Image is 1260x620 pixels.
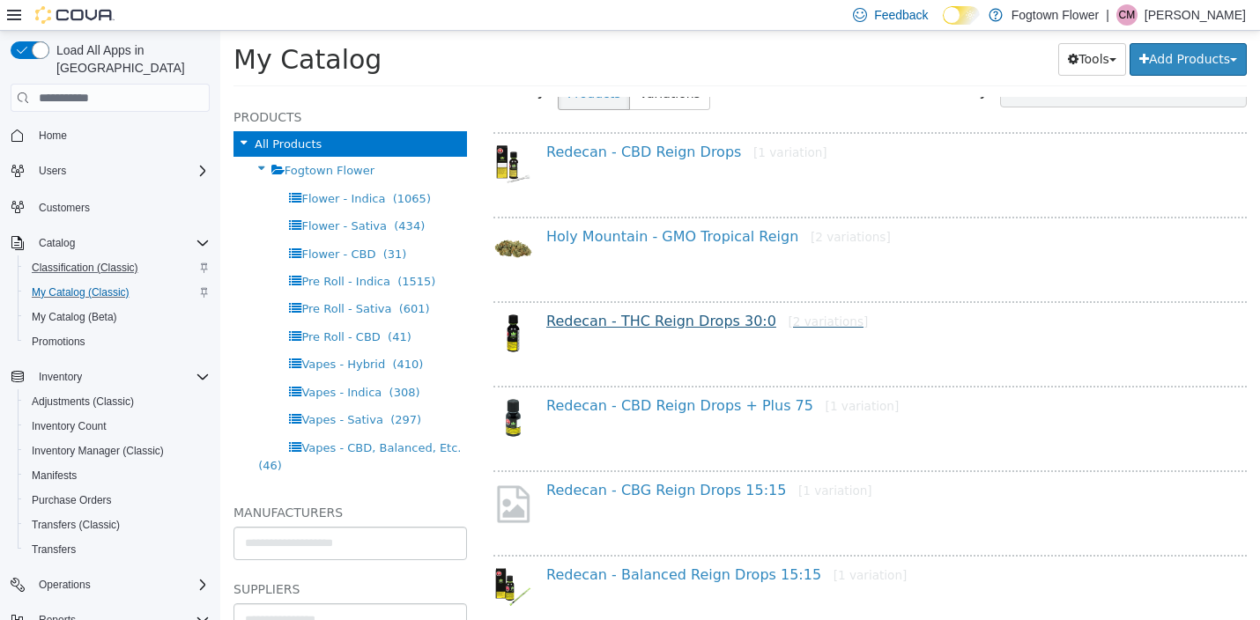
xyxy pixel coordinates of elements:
[568,284,649,298] small: [2 variations]
[25,331,210,352] span: Promotions
[533,114,607,129] small: [1 variation]
[39,201,90,215] span: Customers
[273,114,313,153] img: 150
[32,160,210,181] span: Users
[39,129,67,143] span: Home
[326,366,678,383] a: Redecan - CBD Reign Drops + Plus 75[1 variation]
[273,198,313,238] img: 150
[4,365,217,389] button: Inventory
[4,572,217,597] button: Operations
[39,578,91,592] span: Operations
[578,453,652,467] small: [1 variation]
[943,6,980,25] input: Dark Mode
[1145,4,1246,26] p: [PERSON_NAME]
[1116,4,1138,26] div: Cameron McCrae
[32,444,164,458] span: Inventory Manager (Classic)
[18,329,217,354] button: Promotions
[179,271,210,284] span: (601)
[273,367,313,407] img: 150
[18,439,217,463] button: Inventory Manager (Classic)
[18,463,217,488] button: Manifests
[177,244,215,257] span: (1515)
[13,548,247,569] h5: Suppliers
[13,13,161,44] span: My Catalog
[25,282,137,303] a: My Catalog (Classic)
[35,6,115,24] img: Cova
[32,574,98,595] button: Operations
[25,282,210,303] span: My Catalog (Classic)
[605,368,679,382] small: [1 variation]
[39,370,82,384] span: Inventory
[13,76,247,97] h5: Products
[32,261,138,275] span: Classification (Classic)
[32,493,112,507] span: Purchase Orders
[32,419,107,433] span: Inventory Count
[170,382,201,395] span: (297)
[81,355,161,368] span: Vapes - Indica
[326,451,652,468] a: Redecan - CBG Reign Drops 15:15[1 variation]
[81,299,159,313] span: Pre Roll - CBD
[1106,4,1109,26] p: |
[39,236,75,250] span: Catalog
[613,537,687,551] small: [1 variation]
[38,428,62,441] span: (46)
[25,306,210,328] span: My Catalog (Beta)
[64,133,154,146] span: Fogtown Flower
[32,366,210,387] span: Inventory
[909,12,1027,45] button: Add Products
[25,514,210,535] span: Transfers (Classic)
[4,231,217,255] button: Catalog
[172,327,203,340] span: (410)
[81,382,162,395] span: Vapes - Sativa
[326,197,671,214] a: Holy Mountain - GMO Tropical Reign[2 variations]
[18,255,217,280] button: Classification (Classic)
[32,285,130,299] span: My Catalog (Classic)
[25,391,141,412] a: Adjustments (Classic)
[25,490,119,511] a: Purchase Orders
[18,513,217,537] button: Transfers (Classic)
[32,160,73,181] button: Users
[39,164,66,178] span: Users
[32,125,74,146] a: Home
[25,465,84,486] a: Manifests
[326,113,607,129] a: Redecan - CBD Reign Drops[1 variation]
[25,465,210,486] span: Manifests
[174,188,204,202] span: (434)
[32,232,210,254] span: Catalog
[25,539,210,560] span: Transfers
[81,244,169,257] span: Pre Roll - Indica
[25,440,171,461] a: Inventory Manager (Classic)
[273,283,313,322] img: 150
[25,490,210,511] span: Purchase Orders
[590,199,671,213] small: [2 variations]
[32,197,97,218] a: Customers
[1012,4,1100,26] p: Fogtown Flower
[32,518,120,532] span: Transfers (Classic)
[719,55,767,68] span: Sort By
[326,282,648,299] a: Redecan - THC Reign Drops 30:0[2 variations]
[4,159,217,183] button: Users
[25,391,210,412] span: Adjustments (Classic)
[32,542,76,557] span: Transfers
[32,335,85,349] span: Promotions
[81,271,171,284] span: Pre Roll - Sativa
[943,25,944,26] span: Dark Mode
[25,257,145,278] a: Classification (Classic)
[25,416,210,437] span: Inventory Count
[169,355,200,368] span: (308)
[25,539,83,560] a: Transfers
[25,440,210,461] span: Inventory Manager (Classic)
[81,161,165,174] span: Flower - Indica
[273,452,313,495] img: missing-image.png
[273,55,324,68] span: View By
[167,299,191,313] span: (41)
[32,366,89,387] button: Inventory
[32,196,210,218] span: Customers
[163,217,187,230] span: (31)
[13,471,247,492] h5: Manufacturers
[18,305,217,329] button: My Catalog (Beta)
[25,257,210,278] span: Classification (Classic)
[18,414,217,439] button: Inventory Count
[32,574,210,595] span: Operations
[49,41,210,77] span: Load All Apps in [GEOGRAPHIC_DATA]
